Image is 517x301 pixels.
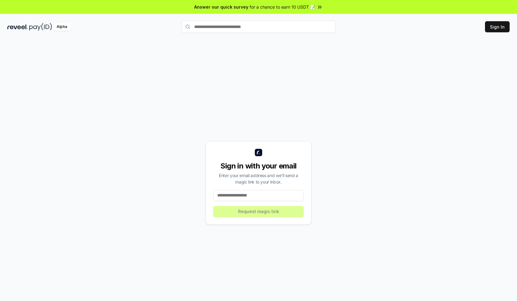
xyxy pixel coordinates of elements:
[485,21,510,32] button: Sign In
[213,172,304,185] div: Enter your email address and we’ll send a magic link to your inbox.
[53,23,70,31] div: Alpha
[29,23,52,31] img: pay_id
[255,149,262,156] img: logo_small
[213,161,304,171] div: Sign in with your email
[7,23,28,31] img: reveel_dark
[250,4,315,10] span: for a chance to earn 10 USDT 📝
[194,4,248,10] span: Answer our quick survey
